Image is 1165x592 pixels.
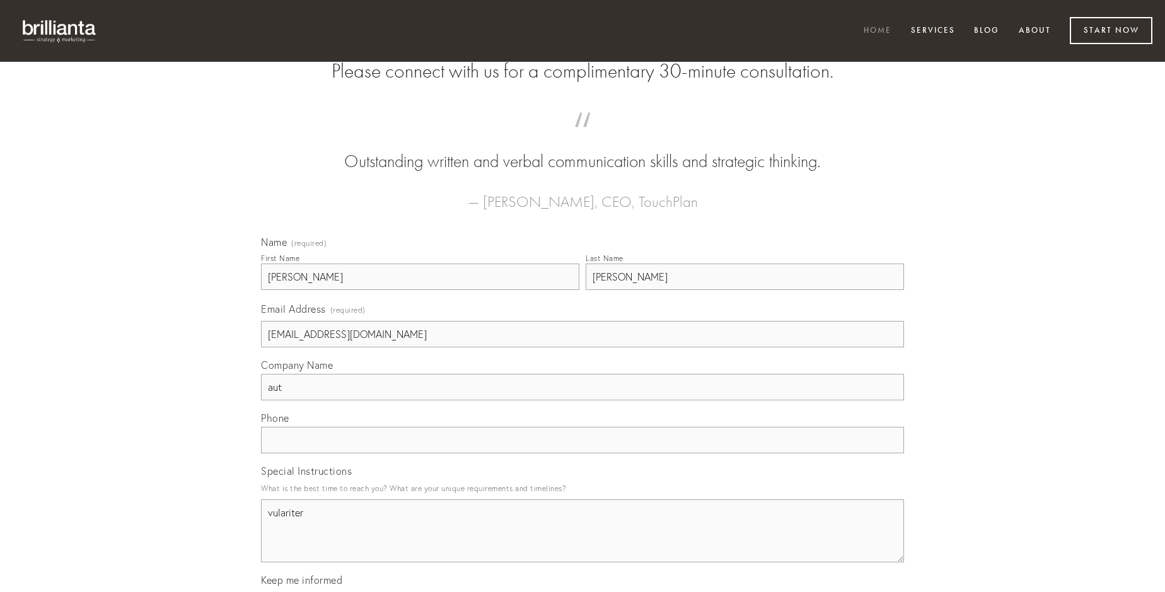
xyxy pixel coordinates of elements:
[13,13,107,49] img: brillianta - research, strategy, marketing
[1070,17,1152,44] a: Start Now
[261,59,904,83] h2: Please connect with us for a complimentary 30-minute consultation.
[261,253,299,263] div: First Name
[261,574,342,586] span: Keep me informed
[330,301,366,318] span: (required)
[586,253,623,263] div: Last Name
[855,21,900,42] a: Home
[1011,21,1059,42] a: About
[261,465,352,477] span: Special Instructions
[261,359,333,371] span: Company Name
[281,125,884,149] span: “
[903,21,963,42] a: Services
[261,236,287,248] span: Name
[261,499,904,562] textarea: vulariter
[281,125,884,174] blockquote: Outstanding written and verbal communication skills and strategic thinking.
[281,174,884,214] figcaption: — [PERSON_NAME], CEO, TouchPlan
[261,412,289,424] span: Phone
[261,480,904,497] p: What is the best time to reach you? What are your unique requirements and timelines?
[261,303,326,315] span: Email Address
[966,21,1007,42] a: Blog
[291,240,327,247] span: (required)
